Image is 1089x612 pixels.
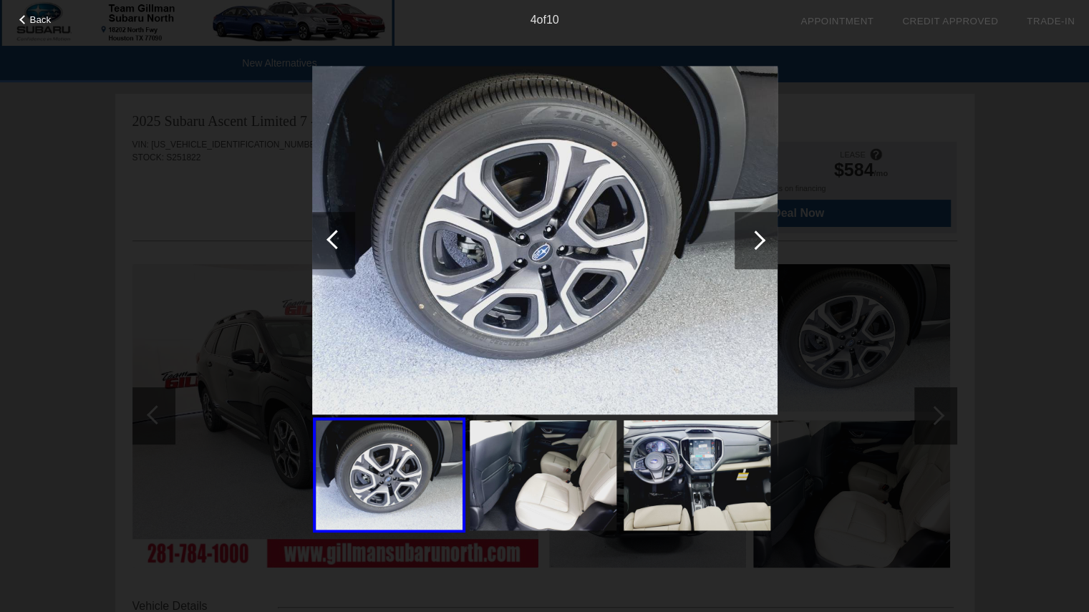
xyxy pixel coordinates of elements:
a: Credit Approved [902,16,998,26]
img: 29fd4179836e4e2ca4862b16fb5fc954.jpg [624,420,770,530]
span: Back [30,14,52,25]
span: 4 [530,14,536,26]
a: Trade-In [1027,16,1075,26]
a: Appointment [800,16,873,26]
span: 10 [546,14,559,26]
img: f04cf499de184a75a798a9d3b9404b1a.jpg [470,420,616,530]
img: cb7f106df648477aa4a8067a1e52f11c.jpg [312,66,778,415]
